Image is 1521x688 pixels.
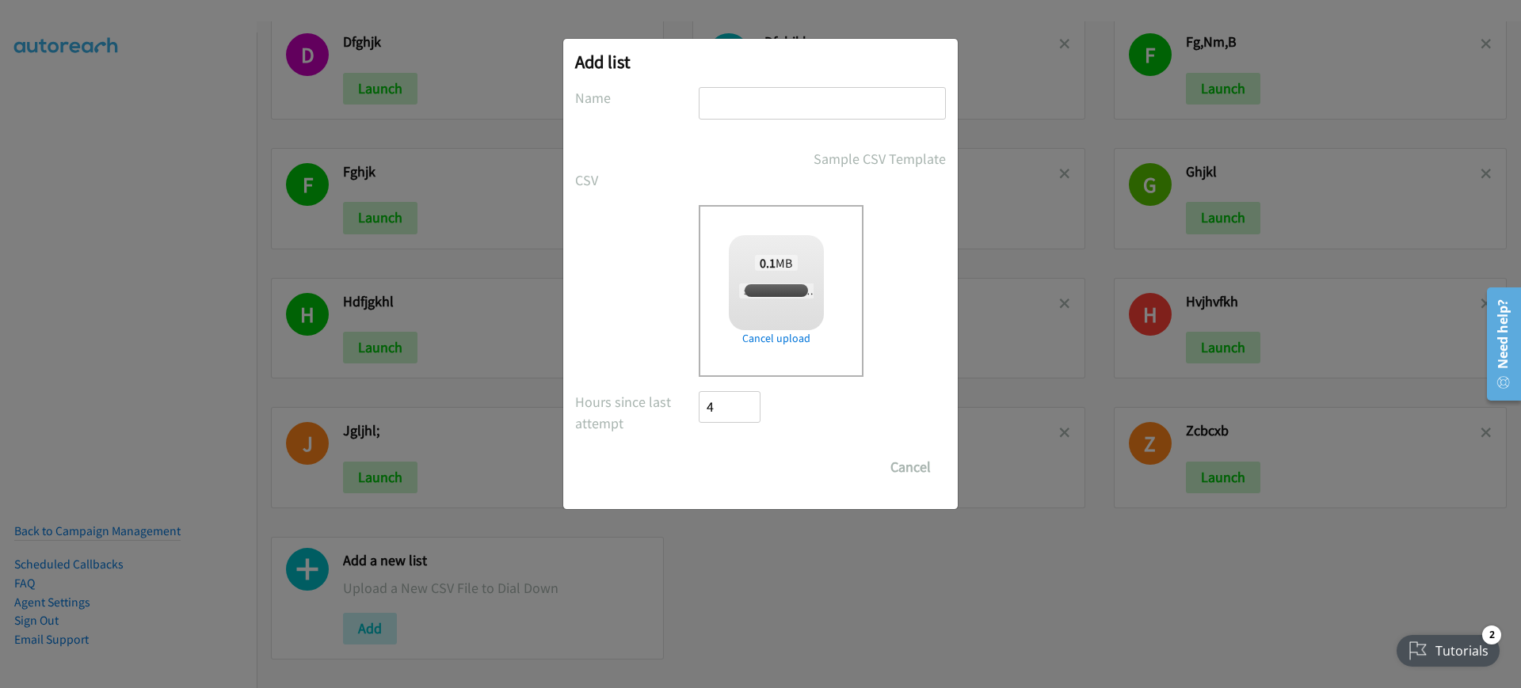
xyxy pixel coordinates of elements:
a: Sample CSV Template [814,148,946,169]
span: split_4rsfdcfx.csv [739,283,821,298]
button: Cancel [875,451,946,483]
iframe: Checklist [1387,619,1509,676]
label: Hours since last attempt [575,391,699,434]
label: CSV [575,169,699,191]
a: Cancel upload [729,330,824,347]
h2: Add list [575,51,946,73]
label: Name [575,87,699,108]
span: MB [755,255,798,271]
iframe: Resource Center [1475,281,1521,407]
strong: 0.1 [760,255,776,271]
